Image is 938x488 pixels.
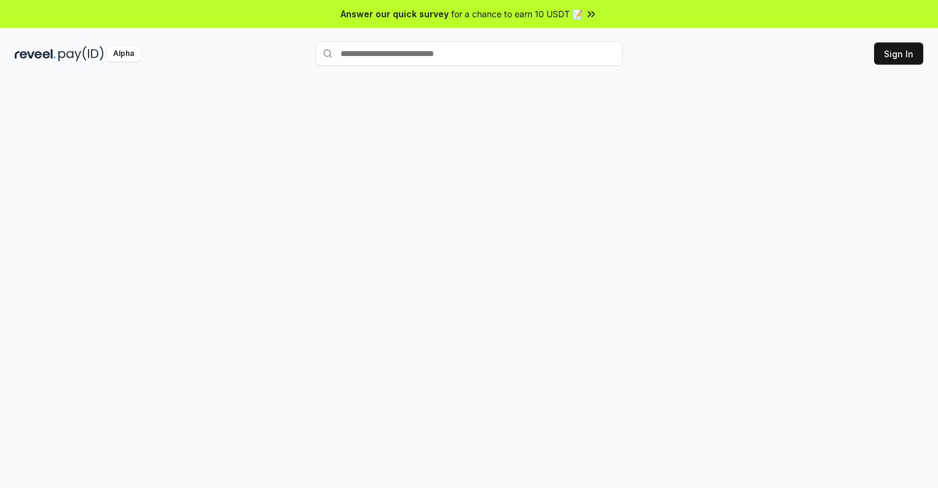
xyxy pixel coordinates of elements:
[106,46,141,62] div: Alpha
[15,46,56,62] img: reveel_dark
[341,7,449,20] span: Answer our quick survey
[874,42,923,65] button: Sign In
[451,7,583,20] span: for a chance to earn 10 USDT 📝
[58,46,104,62] img: pay_id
